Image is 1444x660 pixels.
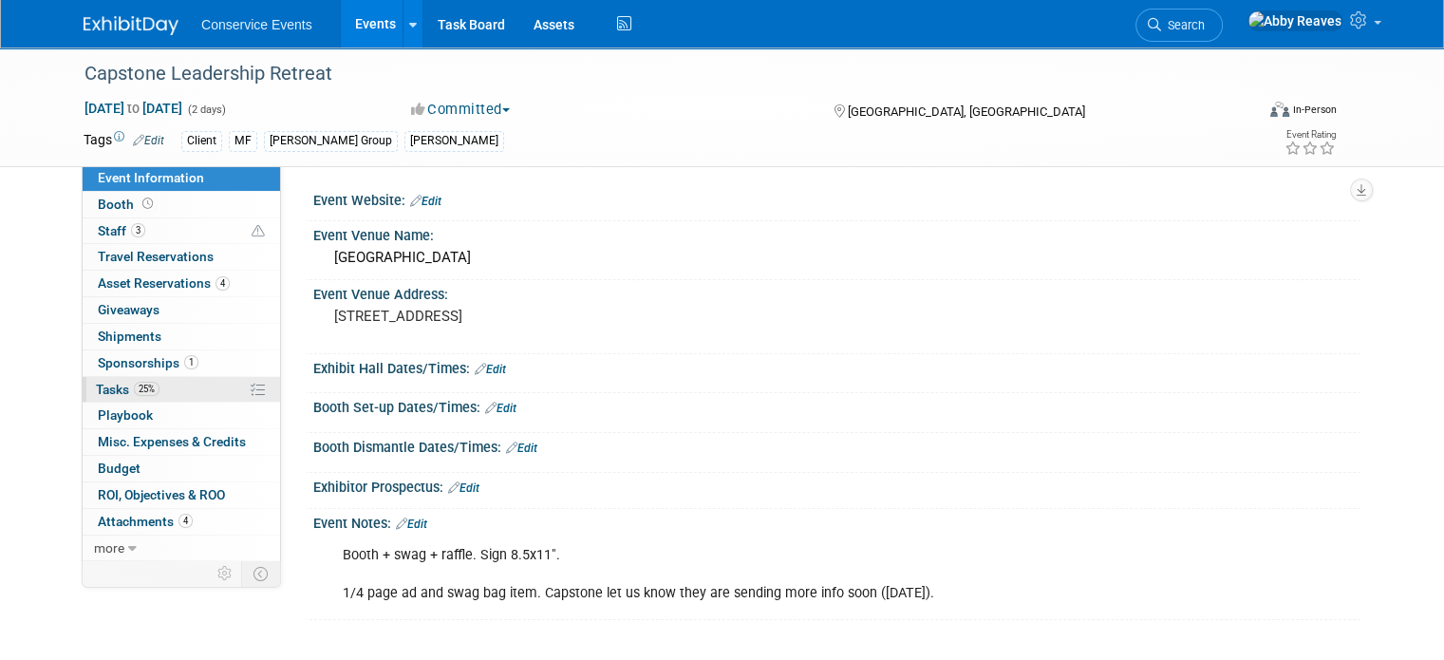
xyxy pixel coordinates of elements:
span: Booth not reserved yet [139,197,157,211]
a: Edit [410,195,441,208]
span: 4 [178,514,193,528]
div: Event Format [1152,99,1337,127]
img: Abby Reaves [1247,10,1342,31]
a: Misc. Expenses & Credits [83,429,280,455]
span: Staff [98,223,145,238]
span: Travel Reservations [98,249,214,264]
span: Budget [98,461,141,476]
div: Event Notes: [313,509,1360,534]
div: Exhibit Hall Dates/Times: [313,354,1360,379]
span: 25% [134,382,159,396]
a: Playbook [83,403,280,428]
span: 3 [131,223,145,237]
a: Giveaways [83,297,280,323]
a: Booth [83,192,280,217]
a: Edit [475,363,506,376]
span: Conservice Events [201,17,312,32]
span: Booth [98,197,157,212]
a: Edit [448,481,479,495]
td: Personalize Event Tab Strip [209,561,242,586]
a: Search [1135,9,1223,42]
span: Giveaways [98,302,159,317]
div: [PERSON_NAME] Group [264,131,398,151]
span: (2 days) [186,104,226,116]
div: In-Person [1292,103,1337,117]
a: Travel Reservations [83,244,280,270]
span: ROI, Objectives & ROO [98,487,225,502]
div: Capstone Leadership Retreat [78,57,1230,91]
div: Booth Set-up Dates/Times: [313,393,1360,418]
div: Event Website: [313,186,1360,211]
div: Client [181,131,222,151]
span: to [124,101,142,116]
a: Budget [83,456,280,481]
a: Shipments [83,324,280,349]
div: Event Rating [1285,130,1336,140]
td: Tags [84,130,164,152]
a: Edit [485,402,516,415]
span: Misc. Expenses & Credits [98,434,246,449]
div: Booth Dismantle Dates/Times: [313,433,1360,458]
span: Shipments [98,329,161,344]
span: 4 [216,276,230,291]
div: MF [229,131,257,151]
a: Asset Reservations4 [83,271,280,296]
div: Event Venue Address: [313,280,1360,304]
span: Event Information [98,170,204,185]
div: [PERSON_NAME] [404,131,504,151]
a: ROI, Objectives & ROO [83,482,280,508]
span: [GEOGRAPHIC_DATA], [GEOGRAPHIC_DATA] [848,104,1085,119]
td: Toggle Event Tabs [242,561,281,586]
a: Tasks25% [83,377,280,403]
img: Format-Inperson.png [1270,102,1289,117]
a: Staff3 [83,218,280,244]
a: Edit [133,134,164,147]
span: Attachments [98,514,193,529]
span: Tasks [96,382,159,397]
span: Sponsorships [98,355,198,370]
pre: [STREET_ADDRESS] [334,308,729,325]
div: [GEOGRAPHIC_DATA] [328,243,1346,273]
a: Attachments4 [83,509,280,535]
div: Exhibitor Prospectus: [313,473,1360,498]
img: ExhibitDay [84,16,178,35]
a: Edit [396,518,427,531]
div: Booth + swag + raffle. Sign 8.5x11". 1/4 page ad and swag bag item. Capstone let us know they are... [329,537,1157,613]
span: Playbook [98,407,153,423]
span: Search [1161,18,1205,32]
div: Event Venue Name: [313,221,1360,245]
a: more [83,536,280,561]
span: 1 [184,355,198,369]
a: Event Information [83,165,280,191]
span: [DATE] [DATE] [84,100,183,117]
span: Asset Reservations [98,275,230,291]
span: more [94,540,124,556]
button: Committed [404,100,517,120]
a: Edit [506,442,537,455]
a: Sponsorships1 [83,350,280,376]
span: Potential Scheduling Conflict -- at least one attendee is tagged in another overlapping event. [252,223,265,240]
